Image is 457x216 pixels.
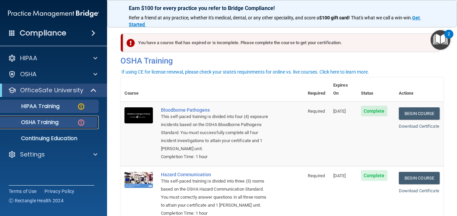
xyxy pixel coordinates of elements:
[20,54,37,62] p: HIPAA
[20,70,37,78] p: OSHA
[4,103,60,110] p: HIPAA Training
[161,177,270,209] div: This self-paced training is divided into three (3) rooms based on the OSHA Hazard Communication S...
[431,30,450,50] button: Open Resource Center, 2 new notifications
[9,197,64,204] span: Ⓒ Rectangle Health 2024
[349,15,412,20] span: ! That's what we call a win-win.
[329,77,357,102] th: Expires On
[448,34,450,43] div: 2
[129,15,319,20] span: Refer a friend at any practice, whether it's medical, dental, or any other speciality, and score a
[8,7,99,20] img: PMB logo
[161,172,270,177] a: Hazard Communication
[161,153,270,161] div: Completion Time: 1 hour
[4,119,59,126] p: OSHA Training
[129,15,421,27] a: Get Started
[319,15,349,20] strong: $100 gift card
[129,5,435,11] p: Earn $100 for every practice you refer to Bridge Compliance!
[361,106,387,116] span: Complete
[399,172,440,184] a: Begin Course
[8,150,97,158] a: Settings
[120,56,444,66] h4: OSHA Training
[20,150,45,158] p: Settings
[44,188,75,195] a: Privacy Policy
[120,77,157,102] th: Course
[395,77,444,102] th: Actions
[20,28,66,38] h4: Compliance
[9,188,36,195] a: Terms of Use
[333,109,346,114] span: [DATE]
[77,118,85,127] img: danger-circle.6113f641.png
[120,69,370,75] button: If using CE for license renewal, please check your state's requirements for online vs. live cours...
[399,124,439,129] a: Download Certificate
[399,188,439,193] a: Download Certificate
[304,77,329,102] th: Required
[357,77,395,102] th: Status
[308,109,325,114] span: Required
[123,33,440,52] div: You have a course that has expired or is incomplete. Please complete the course to get your certi...
[77,102,85,111] img: warning-circle.0cc9ac19.png
[8,54,97,62] a: HIPAA
[361,170,387,181] span: Complete
[333,173,346,178] span: [DATE]
[161,107,270,113] a: Bloodborne Pathogens
[4,135,96,142] p: Continuing Education
[20,86,83,94] p: OfficeSafe University
[121,70,369,74] div: If using CE for license renewal, please check your state's requirements for online vs. live cours...
[8,70,97,78] a: OSHA
[308,173,325,178] span: Required
[126,39,135,47] img: exclamation-circle-solid-danger.72ef9ffc.png
[399,107,440,120] a: Begin Course
[161,113,270,153] div: This self-paced training is divided into four (4) exposure incidents based on the OSHA Bloodborne...
[8,86,97,94] a: OfficeSafe University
